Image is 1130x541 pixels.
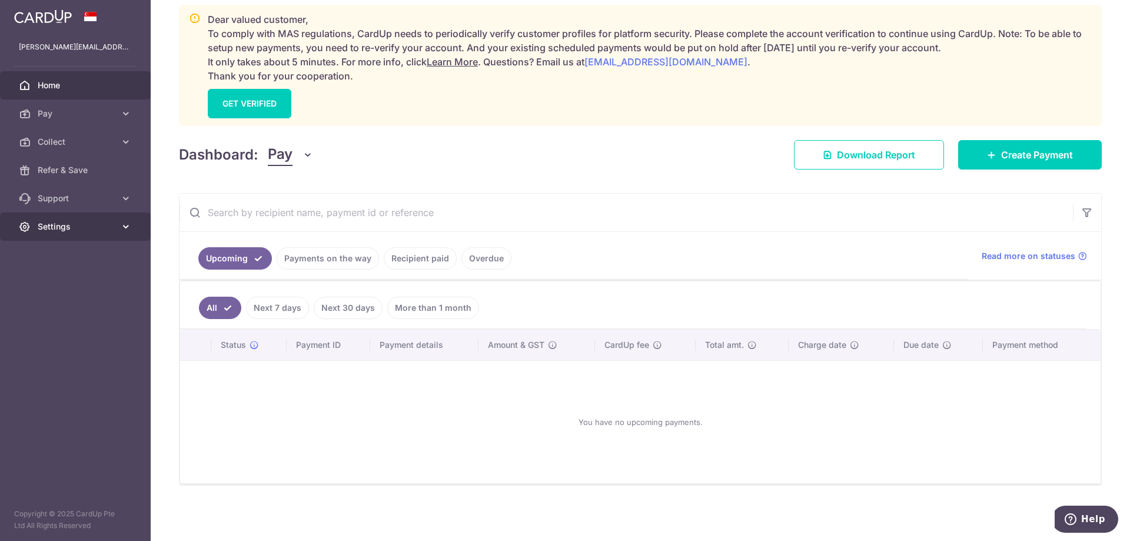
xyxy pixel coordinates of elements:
span: Total amt. [705,339,744,351]
a: Create Payment [958,140,1102,170]
span: Create Payment [1001,148,1073,162]
a: [EMAIL_ADDRESS][DOMAIN_NAME] [584,56,747,68]
span: Home [38,79,115,91]
a: Download Report [794,140,944,170]
span: Charge date [798,339,846,351]
a: Upcoming [198,247,272,270]
div: You have no upcoming payments. [194,370,1086,474]
a: GET VERIFIED [208,89,291,118]
input: Search by recipient name, payment id or reference [180,194,1073,231]
span: CardUp fee [604,339,649,351]
span: Collect [38,136,115,148]
iframe: Opens a widget where you can find more information [1055,506,1118,535]
span: Download Report [837,148,915,162]
a: More than 1 month [387,297,479,319]
span: Status [221,339,246,351]
a: Next 7 days [246,297,309,319]
h4: Dashboard: [179,144,258,165]
span: Pay [268,144,293,166]
a: Next 30 days [314,297,383,319]
span: Pay [38,108,115,120]
a: Overdue [461,247,511,270]
a: Learn More [427,56,478,68]
a: Payments on the way [277,247,379,270]
span: Support [38,192,115,204]
th: Payment method [983,330,1101,360]
img: CardUp [14,9,72,24]
button: Pay [268,144,313,166]
span: Refer & Save [38,164,115,176]
p: Dear valued customer, To comply with MAS regulations, CardUp needs to periodically verify custome... [208,12,1092,83]
span: Read more on statuses [982,250,1075,262]
a: All [199,297,241,319]
th: Payment ID [287,330,370,360]
span: Settings [38,221,115,233]
span: Due date [903,339,939,351]
p: [PERSON_NAME][EMAIL_ADDRESS][DOMAIN_NAME] [19,41,132,53]
span: Amount & GST [488,339,544,351]
th: Payment details [370,330,478,360]
a: Recipient paid [384,247,457,270]
a: Read more on statuses [982,250,1087,262]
